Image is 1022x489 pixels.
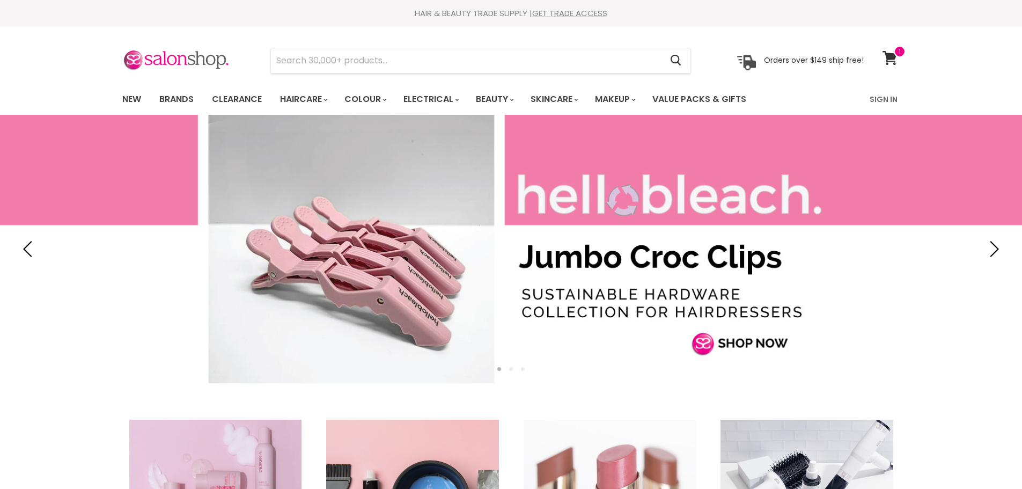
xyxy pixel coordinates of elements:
[662,48,690,73] button: Search
[109,84,914,115] nav: Main
[204,88,270,111] a: Clearance
[468,88,520,111] a: Beauty
[863,88,904,111] a: Sign In
[523,88,585,111] a: Skincare
[497,367,501,371] li: Page dot 1
[114,84,809,115] ul: Main menu
[114,88,149,111] a: New
[270,48,691,74] form: Product
[644,88,754,111] a: Value Packs & Gifts
[521,367,525,371] li: Page dot 3
[982,238,1003,260] button: Next
[395,88,466,111] a: Electrical
[151,88,202,111] a: Brands
[109,8,914,19] div: HAIR & BEAUTY TRADE SUPPLY |
[272,88,334,111] a: Haircare
[764,55,864,65] p: Orders over $149 ship free!
[19,238,40,260] button: Previous
[271,48,662,73] input: Search
[336,88,393,111] a: Colour
[532,8,607,19] a: GET TRADE ACCESS
[587,88,642,111] a: Makeup
[509,367,513,371] li: Page dot 2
